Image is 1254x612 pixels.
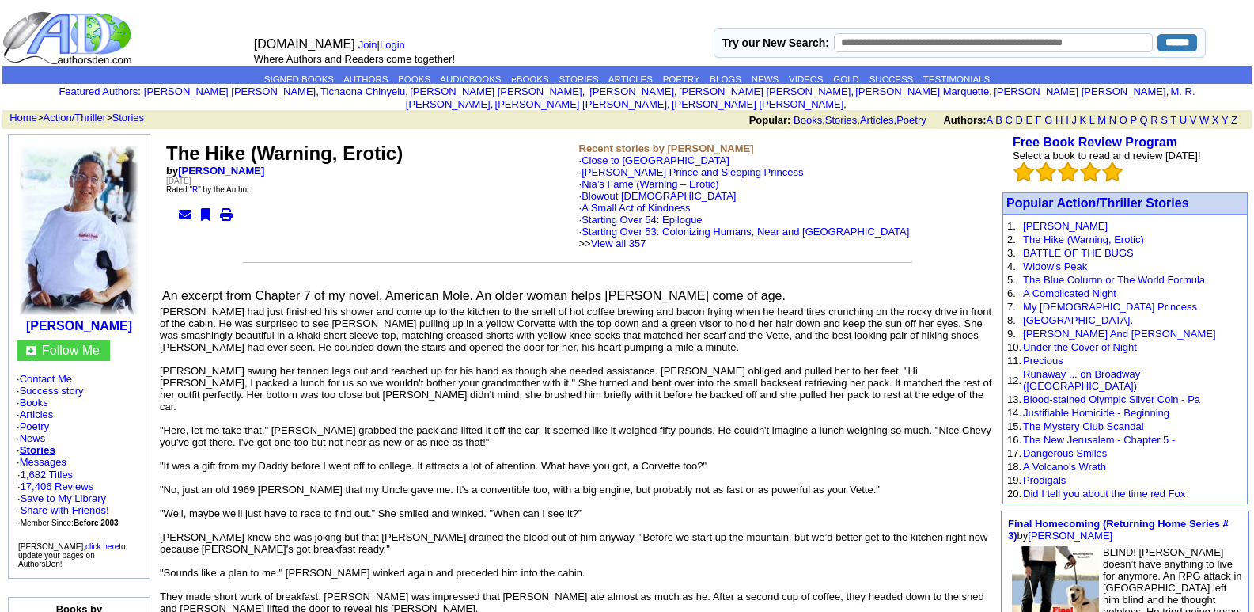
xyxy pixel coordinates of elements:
font: i [677,88,679,97]
font: i [319,88,320,97]
font: i [1169,88,1170,97]
a: E [1025,114,1032,126]
font: i [992,88,994,97]
a: U [1180,114,1187,126]
a: News [20,432,46,444]
font: · >> [579,226,910,249]
font: · [579,190,910,249]
a: TESTIMONIALS [923,74,990,84]
font: The Hike (Warning, Erotic) [166,143,403,164]
img: 3918.JPG [20,146,138,315]
a: H [1055,114,1063,126]
a: ARTICLES [608,74,653,84]
img: bigemptystars.png [1058,162,1078,182]
a: [GEOGRAPHIC_DATA]. [1023,314,1133,326]
font: Popular Action/Thriller Stories [1006,196,1189,210]
font: Rated " " by the Author. [166,185,252,194]
a: [PERSON_NAME] [PERSON_NAME] [672,98,843,110]
b: Recent stories by [PERSON_NAME] [579,143,754,154]
a: J [1071,114,1077,126]
font: i [493,101,494,109]
a: 1,682 Titles [21,469,74,481]
img: bigemptystars.png [1102,162,1123,182]
b: Authors: [943,114,986,126]
a: Prodigals [1023,474,1066,486]
img: bigemptystars.png [1036,162,1056,182]
font: 7. [1007,301,1016,313]
a: STORIES [559,74,598,84]
a: S [1161,114,1168,126]
a: [PERSON_NAME] [1023,220,1108,232]
a: BLOGS [710,74,741,84]
b: Popular: [749,114,791,126]
font: · [579,178,910,249]
font: · [579,202,910,249]
a: Featured Authors [59,86,138,97]
font: 6. [1007,287,1016,299]
font: · · · · · · · [17,373,142,529]
a: Articles [860,114,894,126]
font: [DATE] [166,177,191,185]
a: Blood-stained Olympic Silver Coin - Pa [1023,393,1200,405]
font: 8. [1007,314,1016,326]
a: 17,406 Reviews [21,481,94,492]
a: [PERSON_NAME] [587,86,675,97]
font: | [358,39,411,51]
font: Member Since: [21,519,119,527]
font: : [59,86,140,97]
font: 14. [1007,407,1021,419]
a: R [192,185,198,194]
a: Action/Thriller [44,112,106,124]
a: Join [358,39,377,51]
a: Follow Me [42,344,100,357]
font: 15. [1007,420,1021,432]
a: Save to My Library [21,492,106,504]
a: Stories [20,444,55,456]
a: The New Jerusalem - Chapter 5 - [1023,434,1175,446]
font: [PERSON_NAME], to update your pages on AuthorsDen! [18,542,126,568]
a: G [1044,114,1052,126]
font: 2. [1007,234,1016,245]
a: T [1170,114,1176,126]
a: M. R. [PERSON_NAME] [406,86,1195,110]
a: C [1005,114,1012,126]
font: 3. [1007,247,1016,259]
font: 16. [1007,434,1021,446]
a: Stories [825,114,857,126]
font: [DOMAIN_NAME] [254,37,355,51]
a: Success story [20,385,84,397]
a: [PERSON_NAME] And [PERSON_NAME] [1023,328,1215,340]
a: Starting Over 54: Epilogue [582,214,702,226]
font: > > [4,112,144,124]
font: · · [17,469,119,528]
font: 17. [1007,447,1021,459]
a: [PERSON_NAME] [PERSON_NAME] [679,86,851,97]
a: D [1015,114,1022,126]
a: M [1097,114,1106,126]
font: · [17,456,66,468]
a: Z [1231,114,1237,126]
a: Home [9,112,37,124]
a: SIGNED BOOKS [264,74,334,84]
a: Dangerous Smiles [1023,447,1107,459]
a: B [995,114,1002,126]
font: Select a book to read and review [DATE]! [1013,150,1201,162]
a: K [1080,114,1087,126]
a: P [1130,114,1136,126]
a: View all 357 [591,238,646,249]
a: Free Book Review Program [1013,135,1177,149]
a: Share with Friends! [21,504,109,516]
a: AUTHORS [343,74,388,84]
a: [PERSON_NAME] [PERSON_NAME] [144,86,316,97]
a: VIDEOS [789,74,823,84]
a: Poetry [896,114,926,126]
a: click here [85,542,119,551]
a: Stories [112,112,144,124]
a: O [1120,114,1127,126]
a: Articles [20,409,54,420]
a: AUDIOBOOKS [440,74,501,84]
a: SUCCESS [869,74,914,84]
img: bigemptystars.png [1080,162,1101,182]
a: Login [380,39,405,51]
a: Precious [1023,355,1063,367]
